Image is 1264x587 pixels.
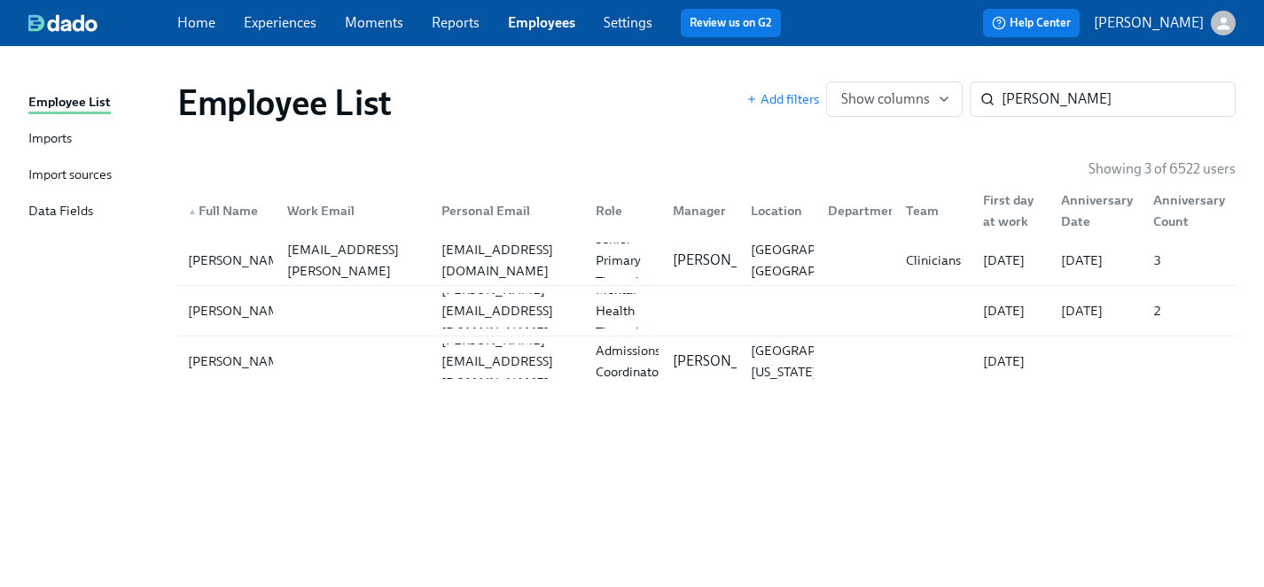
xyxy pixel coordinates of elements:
div: Role [589,200,659,221]
div: Data Fields [28,201,93,223]
h1: Employee List [177,81,392,124]
img: dado [28,14,98,32]
div: Team [892,193,970,228]
div: [PERSON_NAME][PERSON_NAME][EMAIL_ADDRESS][DOMAIN_NAME]Licensed Mental Health Therapist ([US_STATE... [177,286,1236,336]
div: First day at work [976,189,1047,232]
div: Work Email [273,193,427,228]
div: Admissions Coordinator [589,340,670,382]
div: [PERSON_NAME] [181,300,299,321]
div: [GEOGRAPHIC_DATA], [US_STATE] [744,340,892,382]
div: [PERSON_NAME][EMAIL_ADDRESS][PERSON_NAME][DOMAIN_NAME] [280,218,427,303]
div: Manager [666,200,737,221]
div: Anniversary Count [1146,189,1232,232]
a: Imports [28,128,163,151]
div: [PERSON_NAME][EMAIL_ADDRESS][DOMAIN_NAME] [434,329,581,393]
a: Home [177,14,215,31]
a: Review us on G2 [690,14,772,32]
div: Anniversary Date [1047,193,1140,228]
a: Data Fields [28,201,163,223]
div: [DATE] [976,351,1047,372]
a: dado [28,14,177,32]
button: Add filters [746,90,819,108]
div: [PERSON_NAME][PERSON_NAME][EMAIL_ADDRESS][PERSON_NAME][DOMAIN_NAME][EMAIL_ADDRESS][DOMAIN_NAME]Se... [177,236,1236,285]
div: Anniversary Date [1054,189,1140,232]
div: Senior Primary Therapist [589,228,659,292]
div: Import sources [28,165,112,187]
div: Licensed Mental Health Therapist ([US_STATE]) [589,258,678,364]
span: Show columns [841,90,948,108]
div: 2 [1146,300,1232,321]
button: [PERSON_NAME] [1094,11,1236,35]
div: [DATE] [1054,300,1140,321]
div: Clinicians [899,250,970,271]
div: Role [581,193,659,228]
div: [PERSON_NAME] [181,250,299,271]
div: Department [821,200,909,221]
div: Personal Email [434,200,581,221]
div: Personal Email [427,193,581,228]
div: [PERSON_NAME][EMAIL_ADDRESS][DOMAIN_NAME] [434,279,581,343]
input: Search by name [1002,81,1236,117]
div: First day at work [969,193,1047,228]
div: Work Email [280,200,427,221]
div: Full Name [181,200,273,221]
a: Reports [432,14,480,31]
a: Settings [604,14,652,31]
div: Imports [28,128,72,151]
div: Location [737,193,815,228]
div: Anniversary Count [1139,193,1232,228]
p: [PERSON_NAME] [673,351,783,371]
div: Manager [659,193,737,228]
div: Employee List [28,92,111,114]
a: Import sources [28,165,163,187]
a: Employee List [28,92,163,114]
div: Department [814,193,892,228]
div: ▲Full Name [181,193,273,228]
span: ▲ [188,207,197,216]
div: [DATE] [976,250,1047,271]
p: [PERSON_NAME] [673,251,783,270]
div: [GEOGRAPHIC_DATA] [GEOGRAPHIC_DATA] [744,239,888,282]
div: [EMAIL_ADDRESS][DOMAIN_NAME] [434,239,581,282]
div: [DATE] [976,300,1047,321]
button: Help Center [983,9,1080,37]
a: [PERSON_NAME][PERSON_NAME][EMAIL_ADDRESS][PERSON_NAME][DOMAIN_NAME][EMAIL_ADDRESS][DOMAIN_NAME]Se... [177,236,1236,286]
button: Review us on G2 [681,9,781,37]
p: [PERSON_NAME] [1094,13,1204,33]
a: [PERSON_NAME][PERSON_NAME][EMAIL_ADDRESS][DOMAIN_NAME]Licensed Mental Health Therapist ([US_STATE... [177,286,1236,336]
div: [PERSON_NAME] [181,351,299,372]
span: Help Center [992,14,1071,32]
p: Showing 3 of 6522 users [1088,159,1236,179]
a: [PERSON_NAME][PERSON_NAME][EMAIL_ADDRESS][DOMAIN_NAME]Admissions Coordinator[PERSON_NAME][GEOGRAP... [177,336,1236,386]
div: Location [744,200,815,221]
a: Employees [508,14,575,31]
div: Team [899,200,970,221]
div: [DATE] [1054,250,1140,271]
div: 3 [1146,250,1232,271]
a: Experiences [244,14,316,31]
a: Moments [345,14,403,31]
button: Show columns [826,81,963,117]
